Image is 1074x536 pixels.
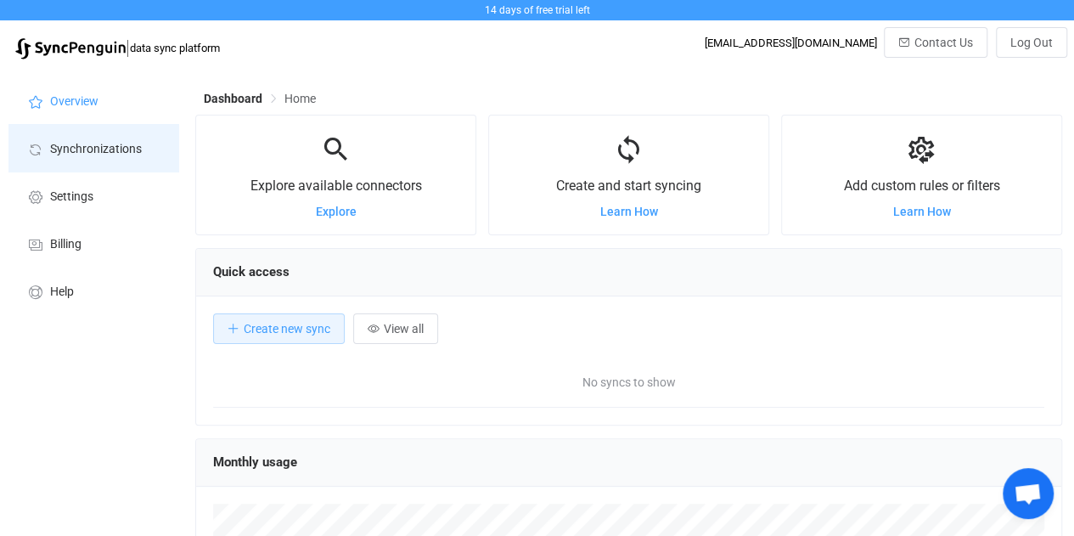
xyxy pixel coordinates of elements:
span: Home [284,92,316,105]
button: Contact Us [884,27,987,58]
a: |data sync platform [15,36,220,59]
div: Open chat [1003,468,1054,519]
span: data sync platform [130,42,220,54]
a: Help [8,267,178,314]
span: Settings [50,190,93,204]
span: Quick access [213,264,290,279]
span: Monthly usage [213,454,297,470]
span: Log Out [1010,36,1053,49]
span: Create and start syncing [556,178,701,194]
a: Synchronizations [8,124,178,172]
button: Create new sync [213,313,345,344]
span: 14 days of free trial left [485,4,590,16]
span: Help [50,285,74,299]
span: | [126,36,130,59]
a: Explore [316,205,357,218]
span: Billing [50,238,82,251]
a: Billing [8,219,178,267]
span: No syncs to show [421,357,837,408]
span: Dashboard [204,92,262,105]
a: Settings [8,172,178,219]
img: syncpenguin.svg [15,38,126,59]
span: Explore available connectors [250,178,422,194]
span: Overview [50,95,98,109]
button: View all [353,313,438,344]
span: Create new sync [244,322,330,336]
span: View all [384,322,424,336]
div: [EMAIL_ADDRESS][DOMAIN_NAME] [705,37,877,49]
div: Breadcrumb [204,93,316,104]
a: Learn How [893,205,951,218]
span: Add custom rules or filters [844,178,1000,194]
button: Log Out [996,27,1067,58]
span: Synchronizations [50,143,142,156]
a: Learn How [600,205,658,218]
a: Overview [8,76,178,124]
span: Contact Us [914,36,973,49]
